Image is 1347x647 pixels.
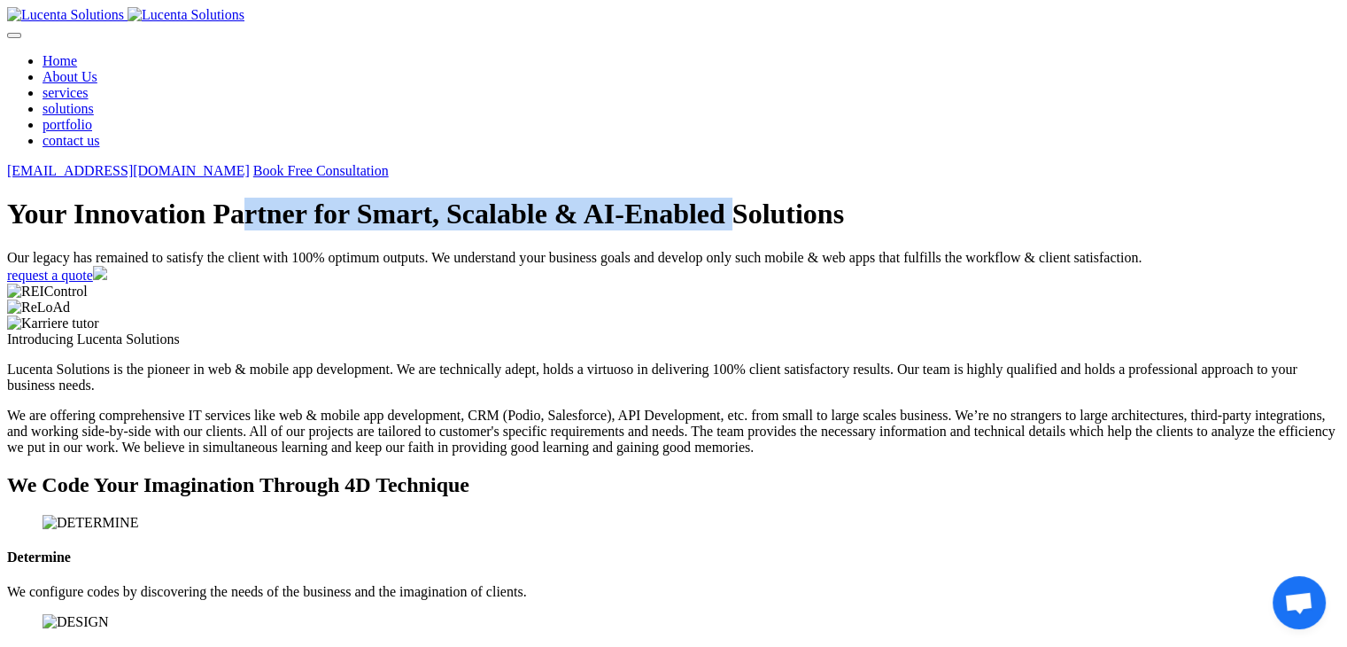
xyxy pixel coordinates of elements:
[7,250,1340,266] div: Our legacy has remained to satisfy the client with 100% optimum outputs. We understand your busin...
[7,198,1340,230] h1: Your Innovation Partner for Smart, Scalable & AI-Enabled Solutions
[43,133,99,148] a: contact us
[7,331,1340,347] div: Introducing Lucenta Solutions
[43,101,94,116] a: solutions
[7,300,70,316] img: ReLoAd
[43,85,89,100] a: services
[7,550,1340,565] h4: Determine
[43,53,77,68] a: Home
[7,473,1340,497] h2: We Code Your Imagination Through 4D Technique
[7,584,1340,600] div: We configure codes by discovering the needs of the business and the imagination of clients.
[43,614,109,630] img: DESIGN
[1273,576,1326,629] div: Open chat
[7,408,1340,456] p: We are offering comprehensive IT services like web & mobile app development, CRM (Podio, Salesfor...
[43,69,97,84] a: About Us
[93,266,107,280] img: banner-arrow.png
[7,7,124,23] img: Lucenta Solutions
[7,268,107,283] a: request a quote
[7,316,99,331] img: Karriere tutor
[128,7,244,23] img: Lucenta Solutions
[7,362,1340,394] p: Lucenta Solutions is the pioneer in web & mobile app development. We are technically adept, holds...
[7,163,250,178] a: [EMAIL_ADDRESS][DOMAIN_NAME]
[43,117,92,132] a: portfolio
[43,515,138,531] img: DETERMINE
[253,163,389,178] a: Book Free Consultation
[7,284,88,300] img: REIControl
